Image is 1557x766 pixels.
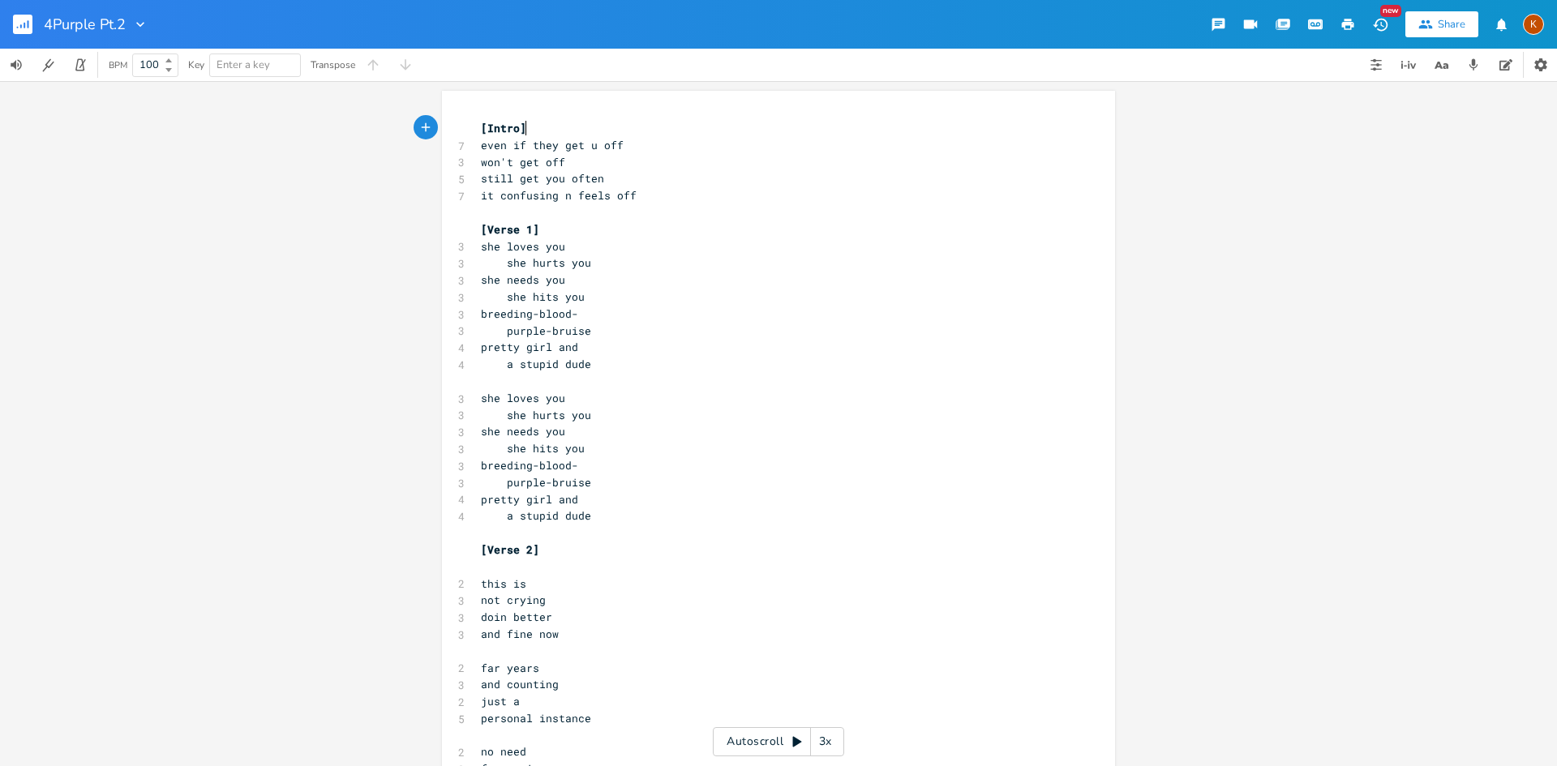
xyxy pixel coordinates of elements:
[1523,6,1544,43] button: K
[217,58,270,72] span: Enter a key
[188,60,204,70] div: Key
[1438,17,1465,32] div: Share
[1523,14,1544,35] div: Kat
[481,155,565,169] span: won't get off
[481,542,539,557] span: [Verse 2]
[481,593,546,607] span: not crying
[481,424,565,439] span: she needs you
[481,239,565,254] span: she loves you
[481,492,578,507] span: pretty girl and
[481,357,591,371] span: a stupid dude
[713,727,844,756] div: Autoscroll
[481,576,526,591] span: this is
[481,711,591,725] span: personal instance
[481,289,585,304] span: she hits you
[481,255,591,270] span: she hurts you
[481,391,565,405] span: she loves you
[311,60,355,70] div: Transpose
[481,272,565,287] span: she needs you
[481,171,604,186] span: still get you often
[109,61,127,70] div: BPM
[481,408,591,422] span: she hurts you
[481,340,578,354] span: pretty girl and
[481,458,578,473] span: breeding-blood-
[481,744,526,759] span: no need
[811,727,840,756] div: 3x
[481,508,591,523] span: a stupid dude
[481,627,559,641] span: and fine now
[1380,5,1401,17] div: New
[481,306,578,321] span: breeding-blood-
[481,323,591,338] span: purple-bruise
[1364,10,1396,39] button: New
[481,441,585,456] span: she hits you
[481,188,637,203] span: it confusing n feels off
[481,661,539,675] span: far years
[481,694,520,708] span: just a
[481,475,591,490] span: purple-bruise
[481,222,539,237] span: [Verse 1]
[1405,11,1478,37] button: Share
[481,121,526,135] span: [Intro]
[481,610,552,624] span: doin better
[481,138,624,152] span: even if they get u off
[44,17,126,32] span: 4Purple Pt.2
[481,677,559,691] span: and counting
